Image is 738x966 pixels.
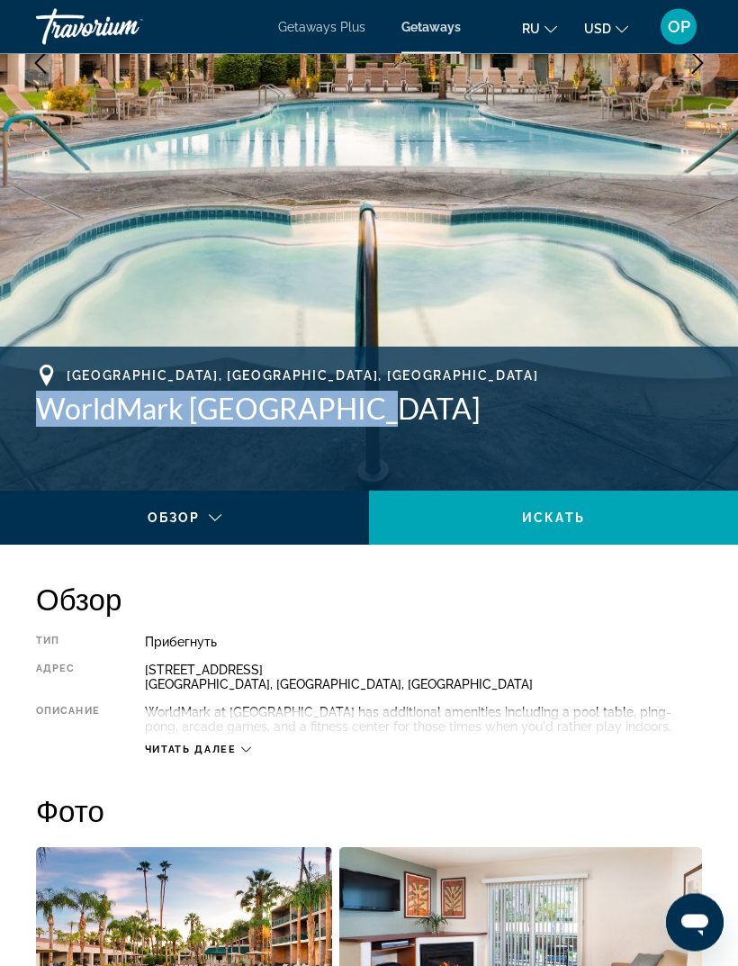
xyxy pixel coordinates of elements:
h2: Фото [36,793,702,829]
button: Change currency [584,15,628,41]
button: User Menu [655,8,702,46]
a: Travorium [36,4,216,50]
span: ru [522,22,540,36]
span: Читать далее [145,745,237,756]
h1: WorldMark [GEOGRAPHIC_DATA] [36,392,702,428]
div: Тип [36,636,100,650]
div: [STREET_ADDRESS] [GEOGRAPHIC_DATA], [GEOGRAPHIC_DATA], [GEOGRAPHIC_DATA] [145,664,702,692]
span: [GEOGRAPHIC_DATA], [GEOGRAPHIC_DATA], [GEOGRAPHIC_DATA] [67,369,538,384]
a: Getaways Plus [278,20,365,34]
button: искать [369,492,738,546]
div: WorldMark at [GEOGRAPHIC_DATA] has additional amenities including a pool table, ping-pong, arcade... [145,706,702,735]
span: USD [584,22,611,36]
iframe: Кнопка запуска окна обмена сообщениями [666,894,724,952]
div: Прибегнуть [145,636,702,650]
span: OP [668,18,690,36]
button: Читать далее [145,744,251,757]
span: искать [522,511,585,526]
div: Описание [36,706,100,735]
button: Change language [522,15,557,41]
button: Previous image [18,41,63,86]
div: Адрес [36,664,100,692]
h2: Обзор [36,582,702,618]
button: Next image [675,41,720,86]
a: Getaways [401,20,461,34]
